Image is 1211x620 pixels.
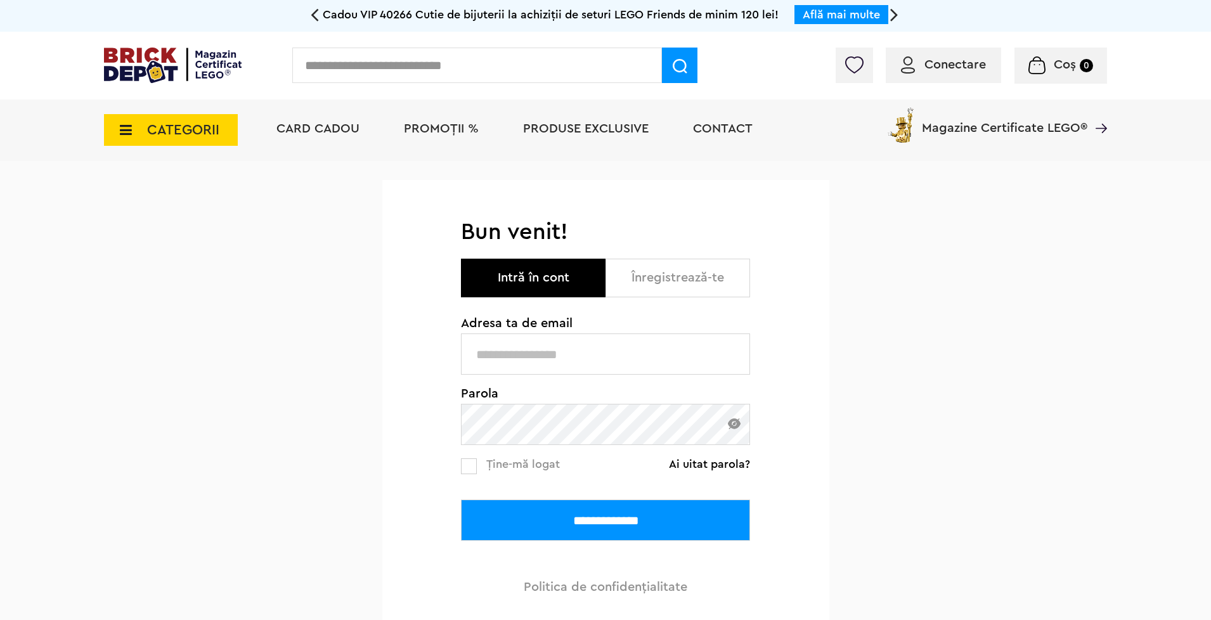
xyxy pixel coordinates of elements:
span: Coș [1054,58,1076,71]
a: PROMOȚII % [404,122,479,135]
a: Produse exclusive [523,122,649,135]
span: Conectare [924,58,986,71]
h1: Bun venit! [461,218,750,246]
a: Află mai multe [803,9,880,20]
span: Adresa ta de email [461,317,750,330]
button: Înregistrează-te [605,259,750,297]
a: Conectare [901,58,986,71]
span: Ține-mă logat [486,458,560,470]
small: 0 [1080,59,1093,72]
a: Card Cadou [276,122,359,135]
a: Magazine Certificate LEGO® [1087,105,1107,118]
span: Magazine Certificate LEGO® [922,105,1087,134]
span: Cadou VIP 40266 Cutie de bijuterii la achiziții de seturi LEGO Friends de minim 120 lei! [323,9,779,20]
a: Contact [693,122,753,135]
button: Intră în cont [461,259,605,297]
span: CATEGORII [147,123,219,137]
a: Politica de confidenţialitate [524,581,687,593]
a: Ai uitat parola? [669,458,750,470]
span: Parola [461,387,750,400]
